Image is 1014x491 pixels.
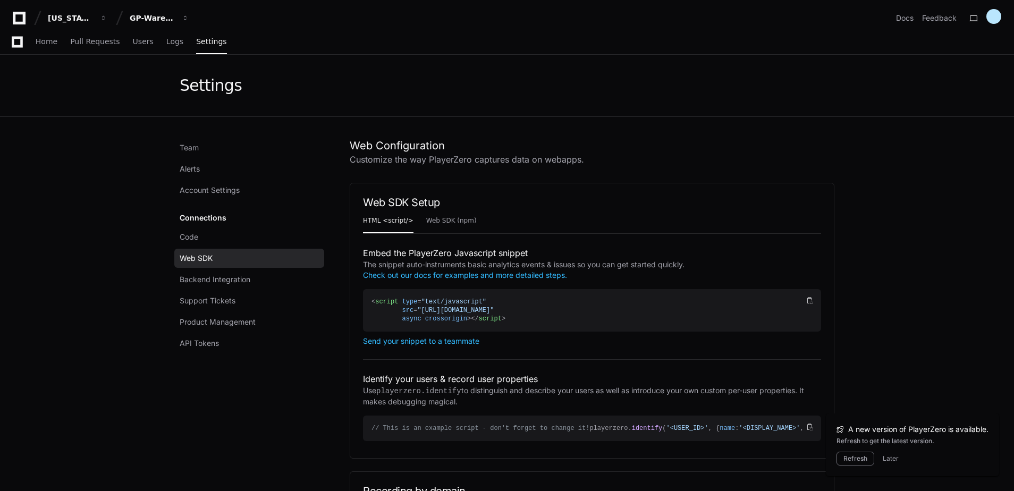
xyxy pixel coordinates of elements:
span: script [375,298,398,306]
button: Refresh [836,452,874,465]
span: Home [36,38,57,45]
a: Users [133,30,154,54]
span: name [720,425,735,432]
span: A new version of PlayerZero is available. [848,424,988,435]
h2: Customize the way PlayerZero captures data on webapps. [350,153,834,166]
div: [US_STATE] Pacific [48,13,94,23]
span: Backend Integration [180,274,250,285]
a: Account Settings [174,181,324,200]
a: Product Management [174,312,324,332]
span: '<DISPLAY_NAME>' [739,425,800,432]
span: Support Tickets [180,295,235,306]
span: // This is an example script - don't forget to change it! [371,425,589,432]
a: Docs [896,13,914,23]
span: Web SDK [180,253,213,264]
span: API Tokens [180,338,219,349]
span: Pull Requests [70,38,120,45]
span: "[URL][DOMAIN_NAME]" [417,307,494,314]
button: Feedback [922,13,957,23]
h1: Web Configuration [350,138,834,153]
h1: Embed the PlayerZero Javascript snippet [363,247,821,259]
span: HTML <script/> [363,217,413,224]
h1: Identify your users & record user properties [363,373,821,385]
a: Support Tickets [174,291,324,310]
div: playerzero. ( , { : , : , : }); [371,424,804,433]
span: Web SDK (npm) [426,217,477,224]
span: Account Settings [180,185,240,196]
span: type [402,298,418,306]
span: src [402,307,414,314]
a: Alerts [174,159,324,179]
a: Check out our docs for examples and more detailed steps. [363,270,567,280]
button: Send your snippet to a teammate [363,337,479,345]
h2: Web SDK Setup [363,196,821,209]
button: Later [883,454,899,463]
span: Product Management [180,317,256,327]
a: Web SDK [174,249,324,268]
span: Settings [196,38,226,45]
div: Refresh to get the latest version. [836,437,988,445]
span: script [479,315,502,323]
a: Settings [196,30,226,54]
button: GP-WarehouseControlCenterWCC) [125,9,193,28]
span: Code [180,232,198,242]
span: '<USER_ID>' [666,425,708,432]
div: Settings [180,76,242,95]
span: </ > [471,315,505,323]
span: "text/javascript" [421,298,486,306]
span: < = = > [371,298,494,323]
a: Pull Requests [70,30,120,54]
span: identify [632,425,663,432]
a: Backend Integration [174,270,324,289]
span: Use to distinguish and describe your users as well as introduce your own custom per-user properti... [363,386,804,406]
a: Home [36,30,57,54]
h2: The snippet auto-instruments basic analytics events & issues so you can get started quickly. [363,259,821,281]
span: async [402,315,421,323]
a: Team [174,138,324,157]
span: Alerts [180,164,200,174]
button: [US_STATE] Pacific [44,9,112,28]
div: GP-WarehouseControlCenterWCC) [130,13,175,23]
span: crossorigin [425,315,467,323]
span: Team [180,142,199,153]
a: API Tokens [174,334,324,353]
span: Users [133,38,154,45]
span: playerzero.identify [376,387,461,395]
span: Logs [166,38,183,45]
a: Code [174,227,324,247]
a: Logs [166,30,183,54]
